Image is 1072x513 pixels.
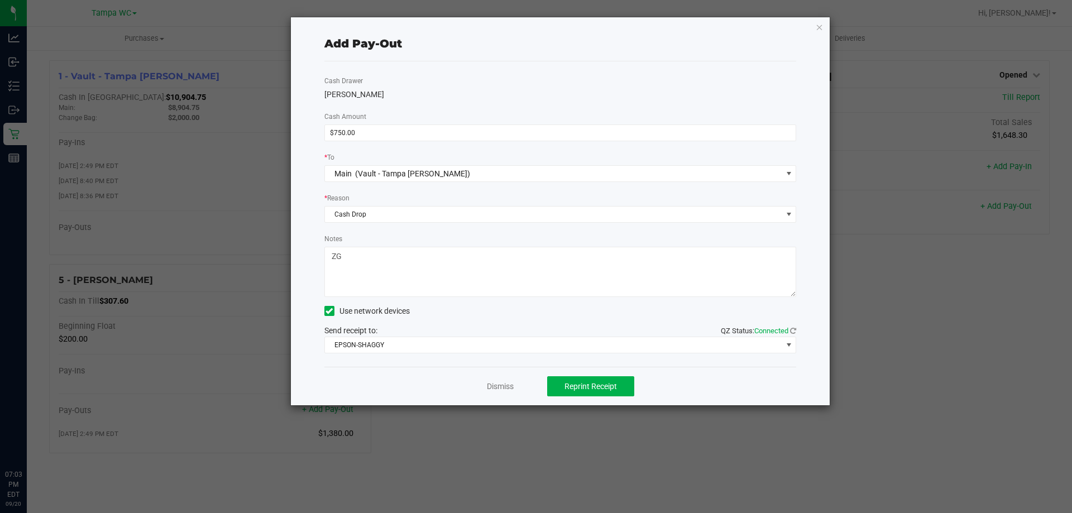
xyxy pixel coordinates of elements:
span: Connected [754,327,788,335]
label: Reason [324,193,350,203]
label: To [324,152,334,162]
span: QZ Status: [721,327,796,335]
label: Cash Drawer [324,76,363,86]
span: Reprint Receipt [564,382,617,391]
span: (Vault - Tampa [PERSON_NAME]) [355,169,470,178]
iframe: Resource center [11,424,45,457]
span: Cash Amount [324,113,366,121]
label: Notes [324,234,342,244]
span: EPSON-SHAGGY [325,337,782,353]
button: Reprint Receipt [547,376,634,396]
div: [PERSON_NAME] [324,89,797,100]
span: Send receipt to: [324,326,377,335]
span: Main [334,169,352,178]
div: Add Pay-Out [324,35,402,52]
label: Use network devices [324,305,410,317]
a: Dismiss [487,381,514,392]
span: Cash Drop [325,207,782,222]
